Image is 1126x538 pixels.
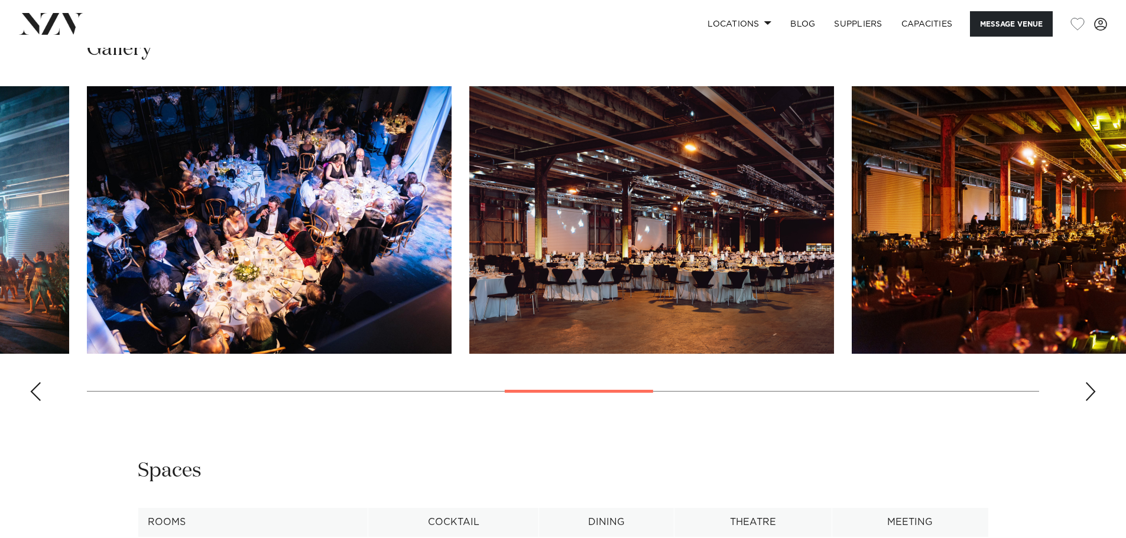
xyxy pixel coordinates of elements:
[698,11,781,37] a: Locations
[368,508,539,537] th: Cocktail
[138,458,202,484] h2: Spaces
[469,86,834,354] swiper-slide: 9 / 16
[19,13,83,34] img: nzv-logo.png
[539,508,674,537] th: Dining
[781,11,825,37] a: BLOG
[674,508,832,537] th: Theatre
[892,11,962,37] a: Capacities
[832,508,988,537] th: Meeting
[138,508,368,537] th: Rooms
[87,36,152,63] h2: Gallery
[87,86,452,354] swiper-slide: 8 / 16
[970,11,1053,37] button: Message Venue
[825,11,891,37] a: SUPPLIERS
